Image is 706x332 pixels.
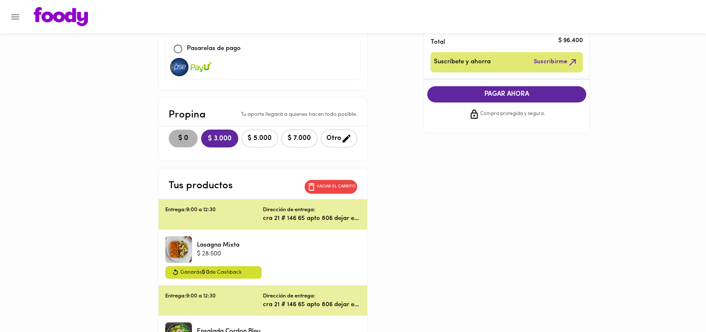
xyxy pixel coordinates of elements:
span: Suscríbete y ahorra [434,57,491,67]
p: $ 96.400 [558,36,583,45]
span: Suscribirme [534,57,578,67]
img: visa [191,58,212,76]
span: Compra protegida y segura. [480,110,545,118]
p: cra 21 # 146 65 apto 806 dejar en porteria [263,300,361,309]
button: Suscribirme [532,55,580,69]
iframe: Messagebird Livechat Widget [658,284,698,324]
p: Pasarelas de pago [187,44,241,54]
p: cra 21 # 146 65 apto 806 dejar en porteria [263,214,361,223]
span: Otro [326,133,352,144]
p: Entrega: 9:00 a 12:30 [165,206,263,214]
p: Total [431,38,570,47]
button: Vaciar el carrito [305,180,357,194]
button: PAGAR AHORA [427,86,587,102]
span: $ 0 [202,270,209,275]
button: $ 0 [169,130,198,147]
button: Otro [321,130,357,147]
p: Lasagna Mixta [197,241,240,250]
p: Tu aporte llegará a quienes hacen todo posible. [241,111,357,119]
button: $ 7.000 [281,130,318,147]
p: Dirección de entrega: [263,292,315,300]
p: Dirección de entrega: [263,206,315,214]
span: $ 3.000 [208,135,232,143]
span: PAGAR AHORA [436,90,578,98]
button: $ 3.000 [201,130,238,147]
img: logo.png [34,7,88,26]
button: Menu [5,7,25,27]
p: Entrega: 9:00 a 12:30 [165,292,263,300]
div: Lasagna Mixta [165,236,192,263]
span: $ 0 [174,135,192,142]
span: Ganarás de Cashback [180,268,242,277]
img: visa [169,58,190,76]
p: Vaciar el carrito [317,184,356,190]
span: $ 5.000 [247,135,272,142]
p: $ 28.500 [197,250,240,258]
span: $ 7.000 [287,135,312,142]
p: Propina [169,107,206,122]
button: $ 5.000 [242,130,278,147]
p: Tus productos [169,178,233,193]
